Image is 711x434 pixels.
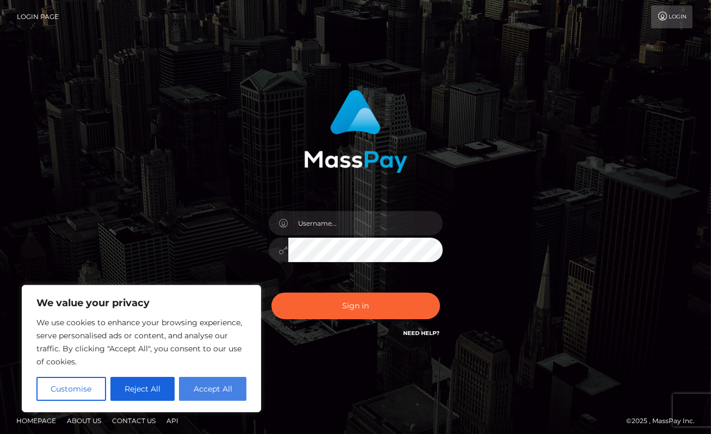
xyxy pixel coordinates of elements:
a: Login [651,5,693,28]
p: We value your privacy [36,296,246,309]
img: MassPay Login [304,90,407,173]
p: We use cookies to enhance your browsing experience, serve personalised ads or content, and analys... [36,316,246,368]
a: About Us [63,412,106,429]
div: We value your privacy [22,285,261,412]
a: Need Help? [404,330,440,337]
button: Reject All [110,377,175,401]
button: Accept All [179,377,246,401]
button: Customise [36,377,106,401]
div: © 2025 , MassPay Inc. [626,415,703,427]
a: Contact Us [108,412,160,429]
input: Username... [288,211,443,235]
a: API [162,412,183,429]
a: Login Page [17,5,59,28]
button: Sign in [271,293,440,319]
a: Homepage [12,412,60,429]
